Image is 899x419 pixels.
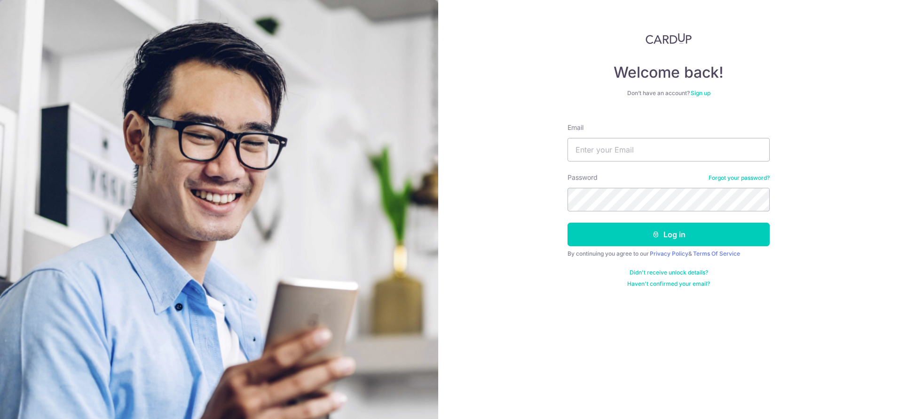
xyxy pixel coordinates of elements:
a: Didn't receive unlock details? [630,269,708,276]
a: Privacy Policy [650,250,688,257]
div: Don’t have an account? [568,89,770,97]
div: By continuing you agree to our & [568,250,770,258]
a: Haven't confirmed your email? [627,280,710,288]
a: Terms Of Service [693,250,740,257]
a: Sign up [691,89,710,97]
input: Enter your Email [568,138,770,161]
a: Forgot your password? [709,174,770,182]
img: CardUp Logo [646,33,692,44]
h4: Welcome back! [568,63,770,82]
label: Email [568,123,584,132]
label: Password [568,173,598,182]
button: Log in [568,223,770,246]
